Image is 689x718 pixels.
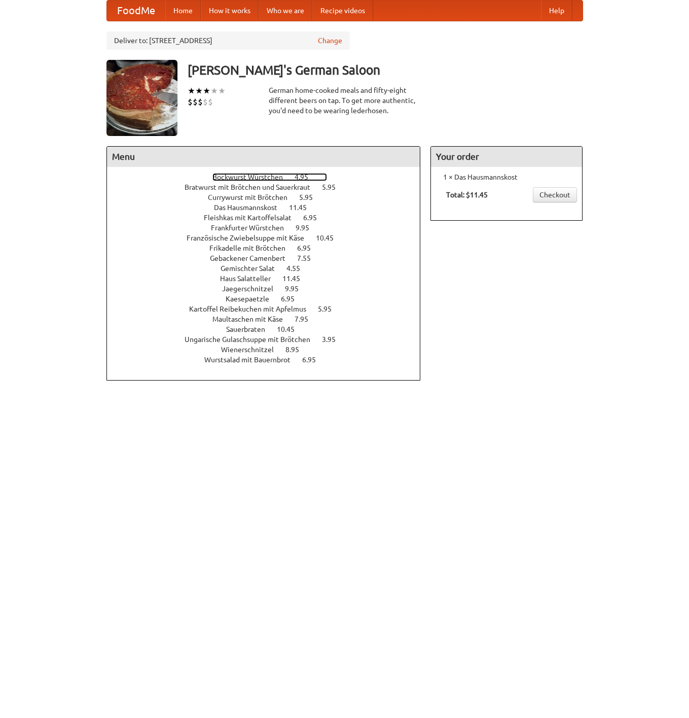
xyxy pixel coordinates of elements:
[302,356,326,364] span: 6.95
[204,214,336,222] a: Fleishkas mit Kartoffelsalat 6.95
[214,203,325,212] a: Das Hausmannskost 11.45
[198,96,203,108] li: $
[226,295,313,303] a: Kaesepaetzle 6.95
[281,295,305,303] span: 6.95
[322,183,346,191] span: 5.95
[299,193,323,201] span: 5.95
[208,193,332,201] a: Currywurst mit Brötchen 5.95
[107,147,420,167] h4: Menu
[297,244,321,252] span: 6.95
[187,234,352,242] a: Französische Zwiebelsuppe mit Käse 10.45
[286,264,310,272] span: 4.55
[282,275,310,283] span: 11.45
[318,305,342,313] span: 5.95
[212,315,293,323] span: Maultaschen mit Käse
[303,214,327,222] span: 6.95
[212,173,293,181] span: Bockwurst Würstchen
[226,325,313,333] a: Sauerbraten 10.45
[295,315,318,323] span: 7.95
[204,356,301,364] span: Wurstsalad mit Bauernbrot
[259,1,312,21] a: Who we are
[187,234,314,242] span: Französische Zwiebelsuppe mit Käse
[165,1,201,21] a: Home
[211,224,294,232] span: Frankfurter Würstchen
[312,1,373,21] a: Recipe videos
[203,96,208,108] li: $
[221,346,284,354] span: Wienerschnitzel
[203,85,210,96] li: ★
[209,244,330,252] a: Frikadelle mit Brötchen 6.95
[297,254,321,262] span: 7.55
[218,85,226,96] li: ★
[208,96,213,108] li: $
[106,31,350,50] div: Deliver to: [STREET_ADDRESS]
[226,295,279,303] span: Kaesepaetzle
[211,224,328,232] a: Frankfurter Würstchen 9.95
[431,147,582,167] h4: Your order
[533,187,577,202] a: Checkout
[277,325,305,333] span: 10.45
[212,315,327,323] a: Maultaschen mit Käse 7.95
[220,275,319,283] a: Haus Salatteller 11.45
[204,214,302,222] span: Fleishkas mit Kartoffelsalat
[221,264,319,272] a: Gemischter Salat 4.55
[210,254,330,262] a: Gebackener Camenbert 7.55
[185,335,354,344] a: Ungarische Gulaschsuppe mit Brötchen 3.95
[289,203,317,212] span: 11.45
[436,172,577,182] li: 1 × Das Hausmannskost
[221,346,318,354] a: Wienerschnitzel 8.95
[195,85,203,96] li: ★
[541,1,572,21] a: Help
[106,60,177,136] img: angular.jpg
[209,244,296,252] span: Frikadelle mit Brötchen
[189,305,316,313] span: Kartoffel Reibekuchen mit Apfelmus
[212,173,327,181] a: Bockwurst Würstchen 4.95
[316,234,344,242] span: 10.45
[188,60,583,80] h3: [PERSON_NAME]'s German Saloon
[185,183,320,191] span: Bratwurst mit Brötchen und Sauerkraut
[201,1,259,21] a: How it works
[189,305,350,313] a: Kartoffel Reibekuchen mit Apfelmus 5.95
[285,285,309,293] span: 9.95
[204,356,335,364] a: Wurstsalad mit Bauernbrot 6.95
[188,96,193,108] li: $
[221,264,285,272] span: Gemischter Salat
[107,1,165,21] a: FoodMe
[295,173,318,181] span: 4.95
[210,85,218,96] li: ★
[185,183,354,191] a: Bratwurst mit Brötchen und Sauerkraut 5.95
[285,346,309,354] span: 8.95
[269,85,421,116] div: German home-cooked meals and fifty-eight different beers on tap. To get more authentic, you'd nee...
[214,203,287,212] span: Das Hausmannskost
[322,335,346,344] span: 3.95
[222,285,317,293] a: Jaegerschnitzel 9.95
[318,36,342,46] a: Change
[210,254,296,262] span: Gebackener Camenbert
[296,224,319,232] span: 9.95
[193,96,198,108] li: $
[185,335,320,344] span: Ungarische Gulaschsuppe mit Brötchen
[220,275,281,283] span: Haus Salatteller
[446,191,488,199] b: Total: $11.45
[188,85,195,96] li: ★
[222,285,283,293] span: Jaegerschnitzel
[208,193,298,201] span: Currywurst mit Brötchen
[226,325,275,333] span: Sauerbraten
